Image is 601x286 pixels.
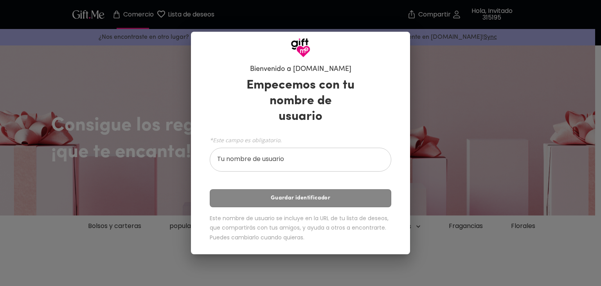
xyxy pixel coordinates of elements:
[250,66,351,73] font: Bienvenido a [DOMAIN_NAME]
[210,150,383,172] input: Tu nombre de usuario
[210,214,389,241] font: Este nombre de usuario se incluye en la URL de tu lista de deseos, que compartirás con tus amigos...
[247,79,354,123] font: Empecemos con tu nombre de usuario
[291,38,310,58] img: Logotipo de GiftMe
[210,136,282,144] font: *Este campo es obligatorio.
